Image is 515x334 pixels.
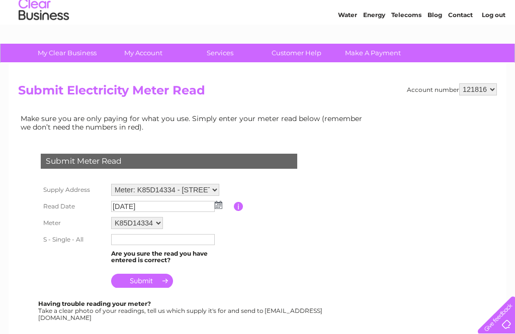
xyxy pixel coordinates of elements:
[255,44,338,62] a: Customer Help
[26,44,109,62] a: My Clear Business
[38,300,324,321] div: Take a clear photo of your readings, tell us which supply it's for and send to [EMAIL_ADDRESS][DO...
[331,44,414,62] a: Make A Payment
[38,198,109,214] th: Read Date
[38,181,109,198] th: Supply Address
[234,202,243,211] input: Information
[215,201,222,209] img: ...
[391,43,421,50] a: Telecoms
[18,26,69,57] img: logo.png
[18,83,497,102] h2: Submit Electricity Meter Read
[38,300,151,307] b: Having trouble reading your meter?
[21,6,496,49] div: Clear Business is a trading name of Verastar Limited (registered in [GEOGRAPHIC_DATA] No. 3667643...
[338,43,357,50] a: Water
[407,83,497,95] div: Account number
[482,43,505,50] a: Log out
[109,248,234,267] td: Are you sure the read you have entered is correct?
[427,43,442,50] a: Blog
[41,154,297,169] div: Submit Meter Read
[38,232,109,248] th: S - Single - All
[325,5,395,18] a: 0333 014 3131
[111,274,173,288] input: Submit
[448,43,473,50] a: Contact
[179,44,262,62] a: Services
[102,44,185,62] a: My Account
[363,43,385,50] a: Energy
[18,112,370,133] td: Make sure you are only paying for what you use. Simply enter your meter read below (remember we d...
[38,214,109,232] th: Meter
